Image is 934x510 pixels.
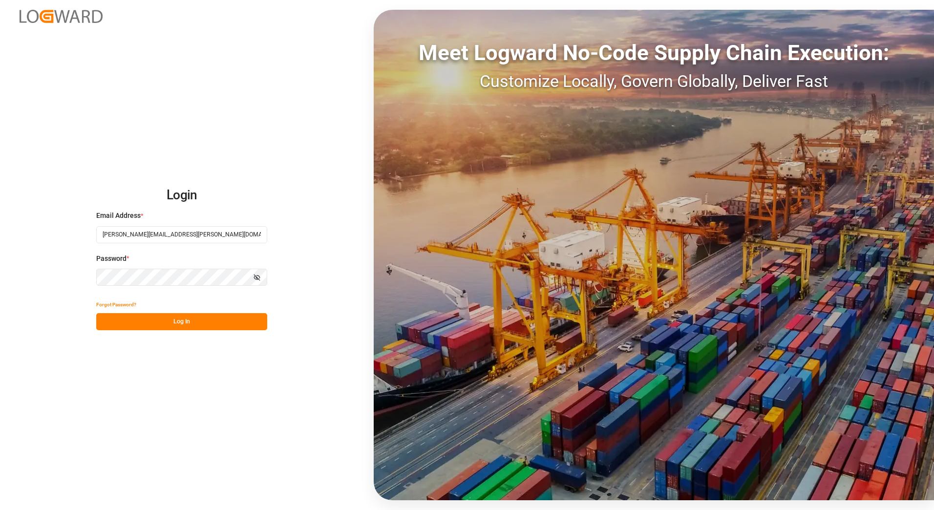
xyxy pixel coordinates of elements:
[96,313,267,330] button: Log In
[96,180,267,211] h2: Login
[96,226,267,243] input: Enter your email
[20,10,103,23] img: Logward_new_orange.png
[96,211,141,221] span: Email Address
[96,254,127,264] span: Password
[374,69,934,94] div: Customize Locally, Govern Globally, Deliver Fast
[374,37,934,69] div: Meet Logward No-Code Supply Chain Execution:
[96,296,136,313] button: Forgot Password?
